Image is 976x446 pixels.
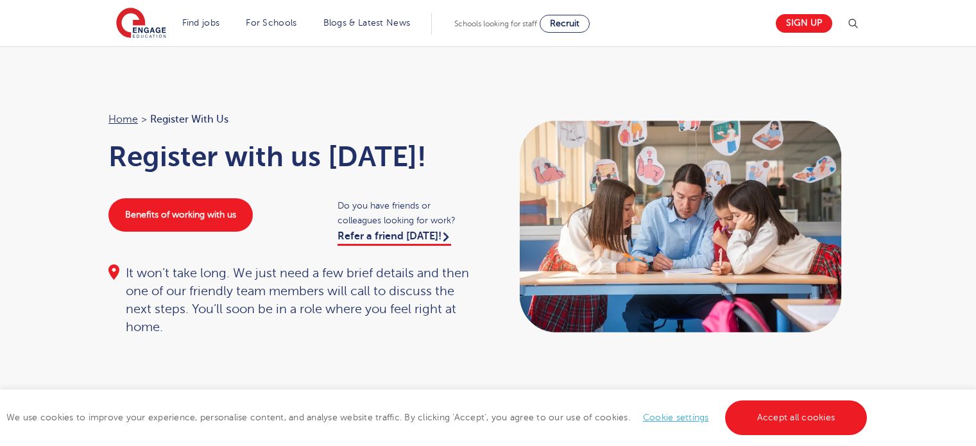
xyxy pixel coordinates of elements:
a: Cookie settings [643,413,709,422]
a: Home [108,114,138,125]
div: It won’t take long. We just need a few brief details and then one of our friendly team members wi... [108,264,475,336]
a: Sign up [776,14,832,33]
span: We use cookies to improve your experience, personalise content, and analyse website traffic. By c... [6,413,870,422]
nav: breadcrumb [108,111,475,128]
span: Do you have friends or colleagues looking for work? [338,198,475,228]
span: Schools looking for staff [454,19,537,28]
img: Engage Education [116,8,166,40]
a: For Schools [246,18,296,28]
a: Refer a friend [DATE]! [338,230,451,246]
span: > [141,114,147,125]
a: Accept all cookies [725,400,868,435]
span: Recruit [550,19,579,28]
a: Recruit [540,15,590,33]
a: Find jobs [182,18,220,28]
a: Blogs & Latest News [323,18,411,28]
h1: Register with us [DATE]! [108,141,475,173]
a: Benefits of working with us [108,198,253,232]
span: Register with us [150,111,228,128]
